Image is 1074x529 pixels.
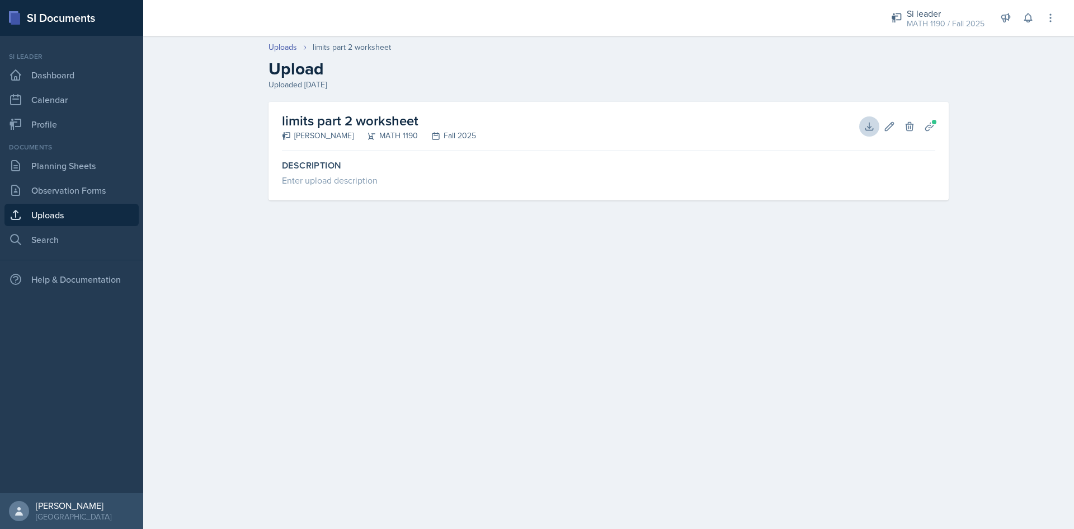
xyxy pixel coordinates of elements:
div: Si leader [907,7,984,20]
div: Documents [4,142,139,152]
div: [GEOGRAPHIC_DATA] [36,511,111,522]
a: Uploads [4,204,139,226]
h2: Upload [268,59,949,79]
div: [PERSON_NAME] [36,500,111,511]
a: Planning Sheets [4,155,139,177]
div: [PERSON_NAME] [282,130,354,142]
div: Enter upload description [282,174,935,187]
a: Observation Forms [4,179,139,202]
a: Dashboard [4,64,139,86]
a: Search [4,228,139,251]
div: Si leader [4,52,139,62]
div: Uploaded [DATE] [268,79,949,91]
h2: limits part 2 worksheet [282,111,476,131]
div: Help & Documentation [4,268,139,291]
label: Description [282,160,935,171]
div: Fall 2025 [418,130,476,142]
div: limits part 2 worksheet [313,41,391,53]
div: MATH 1190 [354,130,418,142]
a: Uploads [268,41,297,53]
a: Calendar [4,88,139,111]
a: Profile [4,113,139,135]
div: MATH 1190 / Fall 2025 [907,18,984,30]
